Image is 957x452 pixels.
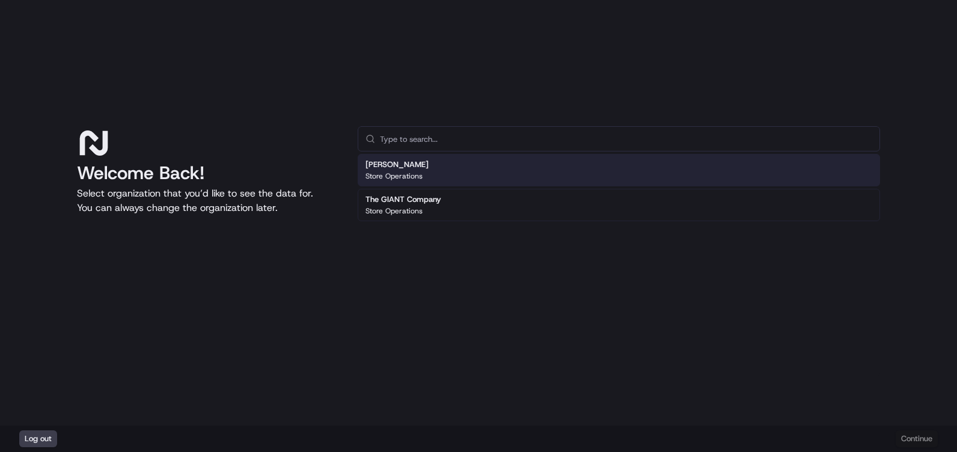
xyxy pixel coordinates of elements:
p: Store Operations [365,171,423,181]
button: Log out [19,430,57,447]
div: Suggestions [358,151,880,224]
h1: Welcome Back! [77,162,338,184]
h2: The GIANT Company [365,194,441,205]
input: Type to search... [380,127,872,151]
p: Store Operations [365,206,423,216]
h2: [PERSON_NAME] [365,159,429,170]
p: Select organization that you’d like to see the data for. You can always change the organization l... [77,186,338,215]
